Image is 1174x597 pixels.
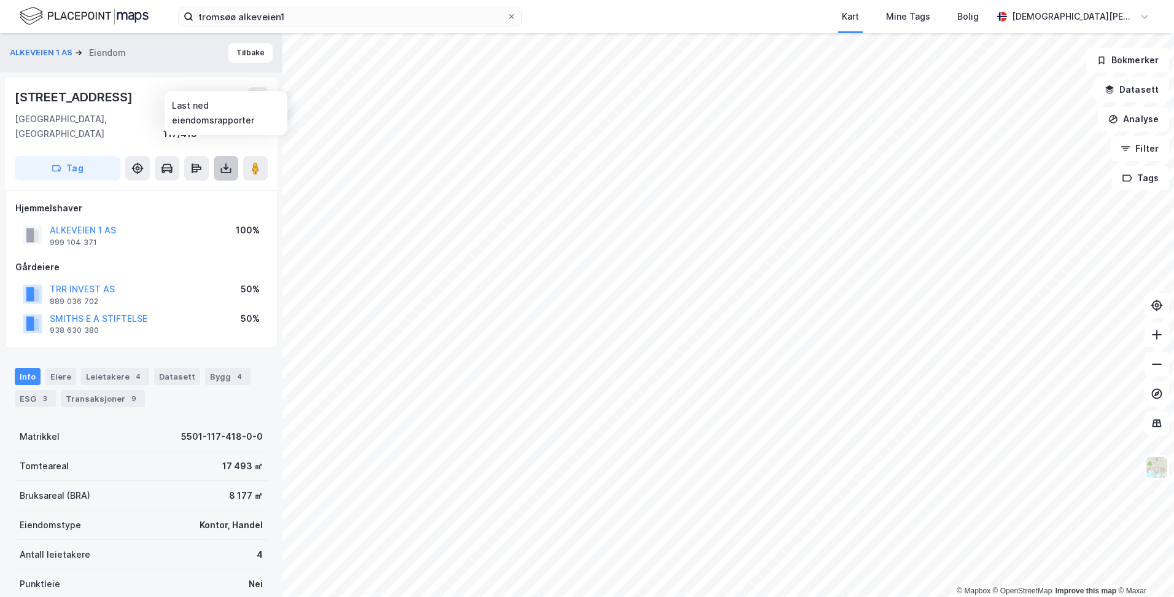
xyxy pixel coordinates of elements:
div: Kart [842,9,859,24]
div: 938 630 380 [50,326,99,335]
div: 50% [241,282,260,297]
button: Tags [1112,166,1169,190]
a: Improve this map [1055,587,1116,595]
div: Nei [249,577,263,591]
div: Hjemmelshaver [15,201,267,216]
button: Filter [1110,136,1169,161]
button: Datasett [1094,77,1169,102]
button: Tag [15,156,120,181]
button: Tilbake [228,43,273,63]
div: [DEMOGRAPHIC_DATA][PERSON_NAME] [1012,9,1135,24]
div: Kontrollprogram for chat [1113,538,1174,597]
div: Bolig [957,9,979,24]
div: Bygg [205,368,251,385]
img: Z [1145,456,1168,479]
div: Kontor, Handel [200,518,263,533]
div: 4 [233,370,246,383]
input: Søk på adresse, matrikkel, gårdeiere, leietakere eller personer [193,7,507,26]
div: 999 104 371 [50,238,97,248]
a: OpenStreetMap [993,587,1052,595]
div: [STREET_ADDRESS] [15,87,135,107]
img: logo.f888ab2527a4732fd821a326f86c7f29.svg [20,6,149,27]
div: Mine Tags [886,9,930,24]
div: Info [15,368,41,385]
div: [GEOGRAPHIC_DATA], 117/418 [163,112,268,141]
div: 5501-117-418-0-0 [181,429,263,444]
div: 8 177 ㎡ [229,488,263,503]
div: Eiendom [89,45,126,60]
div: Punktleie [20,577,60,591]
div: 17 493 ㎡ [222,459,263,474]
button: Analyse [1098,107,1169,131]
div: [GEOGRAPHIC_DATA], [GEOGRAPHIC_DATA] [15,112,163,141]
div: 4 [257,547,263,562]
div: Datasett [154,368,200,385]
div: 9 [128,392,140,405]
div: Gårdeiere [15,260,267,275]
div: Bruksareal (BRA) [20,488,90,503]
div: Tomteareal [20,459,69,474]
div: Eiendomstype [20,518,81,533]
div: Eiere [45,368,76,385]
div: Antall leietakere [20,547,90,562]
div: Matrikkel [20,429,60,444]
div: 100% [236,223,260,238]
button: Bokmerker [1086,48,1169,72]
button: ALKEVEIEN 1 AS [10,47,75,59]
div: 4 [132,370,144,383]
div: ESG [15,390,56,407]
div: 3 [39,392,51,405]
div: 889 036 702 [50,297,98,306]
div: Leietakere [81,368,149,385]
a: Mapbox [957,587,990,595]
div: Transaksjoner [61,390,145,407]
iframe: Chat Widget [1113,538,1174,597]
div: 50% [241,311,260,326]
